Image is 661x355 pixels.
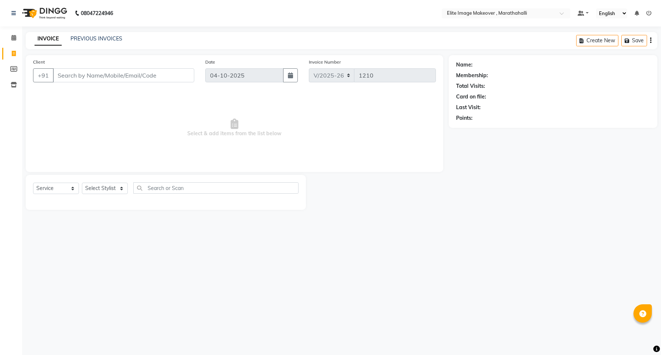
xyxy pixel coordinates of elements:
[19,3,69,24] img: logo
[309,59,341,65] label: Invoice Number
[81,3,113,24] b: 08047224946
[71,35,122,42] a: PREVIOUS INVOICES
[576,35,618,46] button: Create New
[33,68,54,82] button: +91
[456,72,488,79] div: Membership:
[621,35,647,46] button: Save
[53,68,194,82] input: Search by Name/Mobile/Email/Code
[205,59,215,65] label: Date
[456,104,481,111] div: Last Visit:
[456,93,486,101] div: Card on file:
[35,32,62,46] a: INVOICE
[33,59,45,65] label: Client
[456,61,473,69] div: Name:
[456,114,473,122] div: Points:
[33,91,436,165] span: Select & add items from the list below
[456,82,485,90] div: Total Visits:
[630,326,654,348] iframe: chat widget
[133,182,299,194] input: Search or Scan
